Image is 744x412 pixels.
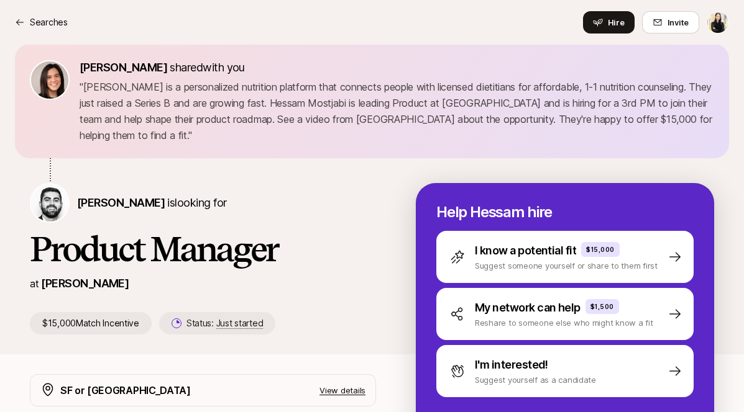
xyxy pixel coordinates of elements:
[707,12,728,33] img: Alison Ryu
[77,194,226,212] p: is looking for
[186,316,263,331] p: Status:
[590,302,614,311] p: $1,500
[475,242,576,259] p: I know a potential fit
[30,312,152,334] p: $15,000 Match Incentive
[668,16,689,29] span: Invite
[30,275,39,292] p: at
[475,259,658,272] p: Suggest someone yourself or share to them first
[583,11,635,34] button: Hire
[608,16,625,29] span: Hire
[203,61,245,74] span: with you
[475,316,653,329] p: Reshare to someone else who might know a fit
[642,11,699,34] button: Invite
[80,61,167,74] span: [PERSON_NAME]
[475,374,596,386] p: Suggest yourself as a candidate
[30,230,376,267] h1: Product Manager
[31,61,68,99] img: 71d7b91d_d7cb_43b4_a7ea_a9b2f2cc6e03.jpg
[30,15,68,30] p: Searches
[707,11,729,34] button: Alison Ryu
[475,299,581,316] p: My network can help
[216,318,264,329] span: Just started
[80,59,250,76] p: shared
[77,196,165,209] span: [PERSON_NAME]
[60,382,191,398] p: SF or [GEOGRAPHIC_DATA]
[31,184,68,222] img: Hessam Mostajabi
[436,204,694,221] p: Help Hessam hire
[475,356,548,374] p: I'm interested!
[319,384,365,396] p: View details
[80,79,714,143] p: " [PERSON_NAME] is a personalized nutrition platform that connects people with licensed dietitian...
[41,277,129,290] a: [PERSON_NAME]
[586,244,615,254] p: $15,000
